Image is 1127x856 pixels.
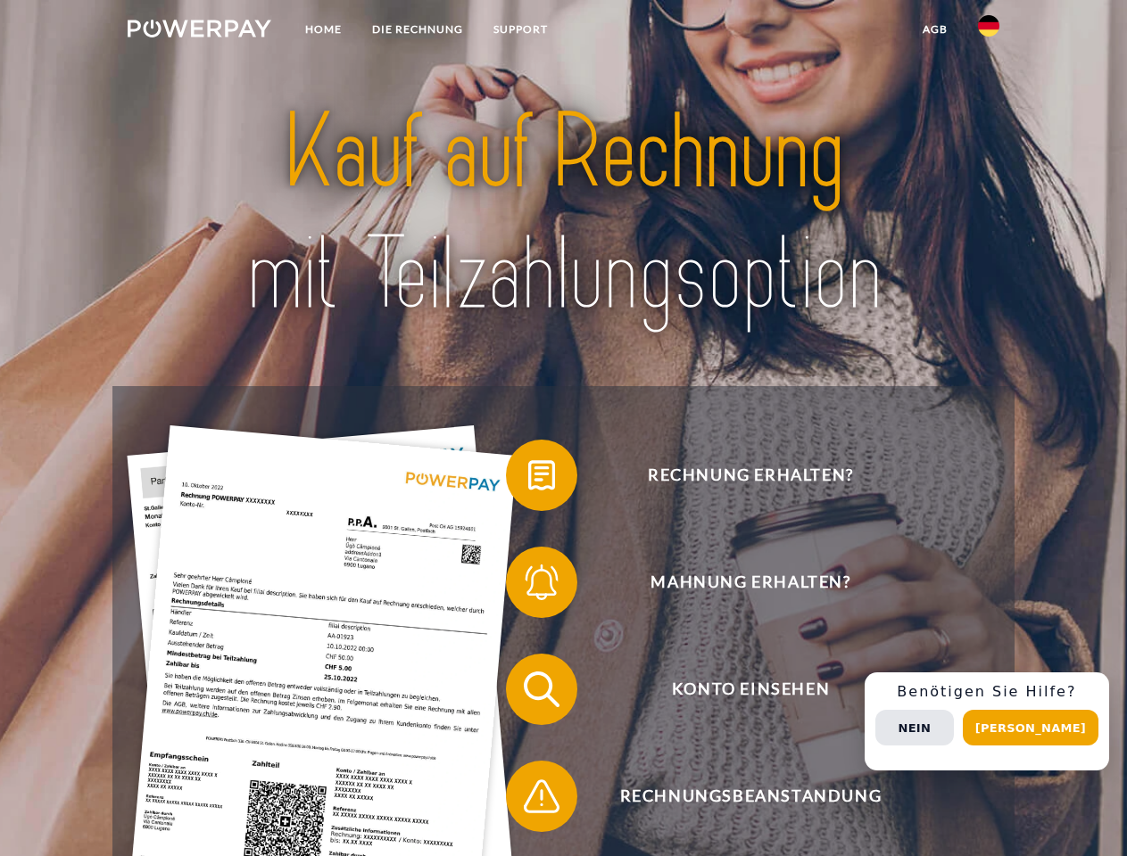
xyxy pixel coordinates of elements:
img: qb_bell.svg [519,560,564,605]
a: DIE RECHNUNG [357,13,478,45]
button: Konto einsehen [506,654,970,725]
a: Home [290,13,357,45]
a: agb [907,13,963,45]
div: Schnellhilfe [865,672,1109,770]
button: Mahnung erhalten? [506,547,970,618]
button: Rechnungsbeanstandung [506,761,970,832]
button: Rechnung erhalten? [506,440,970,511]
span: Mahnung erhalten? [532,547,969,618]
a: SUPPORT [478,13,563,45]
img: qb_bill.svg [519,453,564,498]
span: Konto einsehen [532,654,969,725]
button: [PERSON_NAME] [963,710,1098,745]
img: qb_search.svg [519,667,564,712]
img: title-powerpay_de.svg [170,86,957,342]
img: logo-powerpay-white.svg [128,20,271,37]
img: qb_warning.svg [519,774,564,819]
img: de [978,15,999,37]
button: Nein [875,710,954,745]
h3: Benötigen Sie Hilfe? [875,683,1098,701]
span: Rechnung erhalten? [532,440,969,511]
span: Rechnungsbeanstandung [532,761,969,832]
